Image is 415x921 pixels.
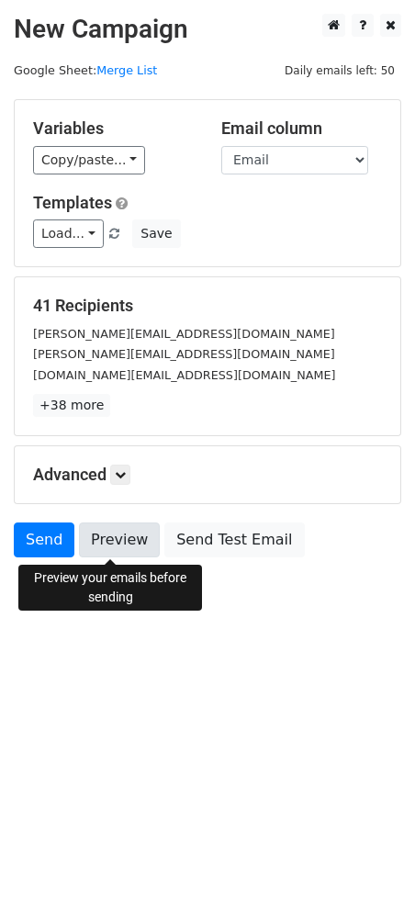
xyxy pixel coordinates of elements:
[33,327,335,341] small: [PERSON_NAME][EMAIL_ADDRESS][DOMAIN_NAME]
[18,565,202,611] div: Preview your emails before sending
[33,118,194,139] h5: Variables
[33,394,110,417] a: +38 more
[33,146,145,174] a: Copy/paste...
[33,296,382,316] h5: 41 Recipients
[33,368,335,382] small: [DOMAIN_NAME][EMAIL_ADDRESS][DOMAIN_NAME]
[33,347,335,361] small: [PERSON_NAME][EMAIL_ADDRESS][DOMAIN_NAME]
[14,14,401,45] h2: New Campaign
[14,63,157,77] small: Google Sheet:
[164,522,304,557] a: Send Test Email
[14,522,74,557] a: Send
[323,833,415,921] iframe: Chat Widget
[33,465,382,485] h5: Advanced
[33,193,112,212] a: Templates
[96,63,157,77] a: Merge List
[132,219,180,248] button: Save
[278,61,401,81] span: Daily emails left: 50
[221,118,382,139] h5: Email column
[79,522,160,557] a: Preview
[278,63,401,77] a: Daily emails left: 50
[33,219,104,248] a: Load...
